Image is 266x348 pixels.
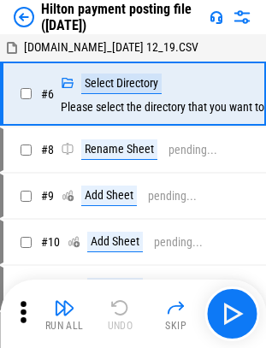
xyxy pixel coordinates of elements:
div: Run All [45,321,84,331]
div: Hilton payment posting file ([DATE]) [41,1,203,33]
img: Skip [166,298,186,318]
span: # 9 [41,189,54,203]
div: Skip [165,321,186,331]
img: Settings menu [232,7,252,27]
img: Main button [218,300,245,327]
button: Run All [37,293,92,334]
div: Rename Sheet [81,139,157,160]
button: Skip [149,293,204,334]
span: # 10 [41,235,60,249]
div: Add Sheet [87,232,143,252]
div: Add Sheet [87,278,143,298]
div: pending... [148,190,197,203]
img: Support [210,10,223,24]
span: [DOMAIN_NAME]_[DATE] 12_19.CSV [24,40,198,54]
span: # 8 [41,143,54,156]
div: pending... [154,236,203,249]
div: Select Directory [81,74,162,94]
div: Add Sheet [81,186,137,206]
span: # 6 [41,87,54,101]
div: pending... [168,144,217,156]
img: Back [14,7,34,27]
img: Run All [54,298,74,318]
